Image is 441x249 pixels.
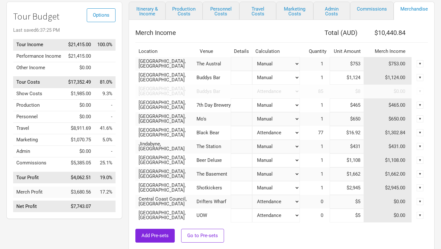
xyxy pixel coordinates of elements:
[13,28,116,33] div: Last saved 6:37:25 PM
[321,185,330,191] span: 1
[187,233,218,238] span: Go to Pre-sets
[65,134,94,146] td: $1,070.75
[321,171,330,177] span: 1
[135,98,196,112] td: [GEOGRAPHIC_DATA], [GEOGRAPHIC_DATA]
[135,154,196,167] td: [GEOGRAPHIC_DATA], [GEOGRAPHIC_DATA]
[364,85,412,98] td: $0.00
[417,115,424,122] div: ▼
[94,187,116,198] td: Merch Profit as % of Tour Income
[417,170,424,178] div: ▼
[196,85,231,98] td: Buddys Bar
[196,195,231,209] td: Drifters Wharf
[196,140,231,154] td: The Station
[65,88,94,100] td: $1,985.00
[94,62,116,73] td: Other Income as % of Tour Income
[196,112,231,126] td: Mo's
[13,111,65,123] td: Personnel
[13,134,65,146] td: Marketing
[135,140,196,154] td: Jindabyne, [GEOGRAPHIC_DATA]
[417,184,424,191] div: ▼
[196,167,231,181] td: The Basement
[330,195,364,209] input: per head
[13,146,65,157] td: Admin
[276,2,313,20] a: Marketing Costs
[65,111,94,123] td: $0.00
[364,140,412,154] td: $431.00
[94,39,116,51] td: Tour Income as % of Tour Income
[196,154,231,167] td: Beer Deluxe
[94,146,116,157] td: Admin as % of Tour Income
[417,102,424,109] div: ▼
[94,201,116,212] td: Net Profit as % of Tour Income
[417,143,424,150] div: ▼
[135,181,196,195] td: [GEOGRAPHIC_DATA], [GEOGRAPHIC_DATA]
[364,195,412,209] td: $0.00
[300,46,330,57] th: Quantity
[417,88,424,95] div: ▼
[13,201,65,212] td: Net Profit
[135,209,196,222] td: [GEOGRAPHIC_DATA], [GEOGRAPHIC_DATA]
[330,46,364,57] th: Unit Amount
[196,57,231,71] td: The Austral
[417,198,424,205] div: ▼
[231,46,252,57] th: Details
[313,2,350,20] a: Admin Costs
[196,46,231,57] th: Venue
[13,172,65,183] td: Tour Profit
[252,46,300,57] th: Calculation
[203,2,239,20] a: Personnel Costs
[196,209,231,222] td: UOW
[318,88,330,94] span: 85
[321,116,330,122] span: 1
[394,2,435,20] a: Merchandise
[364,71,412,85] td: $1,124.00
[65,62,94,73] td: $0.00
[330,85,364,98] input: per head
[65,39,94,51] td: $21,415.00
[350,2,394,20] a: Commissions
[321,102,330,108] span: 1
[196,126,231,140] td: Black Bear
[364,126,412,140] td: $1,302.84
[196,181,231,195] td: Shotkickers
[13,62,65,73] td: Other Income
[93,12,109,18] span: Options
[364,154,412,167] td: $1,108.00
[364,57,412,71] td: $753.00
[135,126,196,140] td: [GEOGRAPHIC_DATA], [GEOGRAPHIC_DATA]
[364,112,412,126] td: $650.00
[94,172,116,183] td: Tour Profit as % of Tour Income
[364,98,412,112] td: $465.00
[165,2,202,20] a: Production Costs
[321,61,330,67] span: 1
[318,130,330,136] span: 77
[196,71,231,85] td: Buddys Bar
[13,77,65,88] td: Tour Costs
[13,157,65,169] td: Commissions
[135,112,196,126] td: [GEOGRAPHIC_DATA], [GEOGRAPHIC_DATA]
[65,187,94,198] td: $3,680.56
[65,123,94,134] td: $8,911.69
[364,181,412,195] td: $2,945.00
[239,2,276,20] a: Travel Costs
[300,26,364,39] th: Total ( AUD )
[321,144,330,149] span: 1
[13,50,65,62] td: Performance Income
[129,2,165,20] a: Itinerary & Income
[94,111,116,123] td: Personnel as % of Tour Income
[65,201,94,212] td: $7,743.07
[94,157,116,169] td: Commissions as % of Tour Income
[417,60,424,67] div: ▼
[94,134,116,146] td: Marketing as % of Tour Income
[65,172,94,183] td: $4,062.51
[321,212,330,218] span: 0
[135,195,196,209] td: Central Coast Council, [GEOGRAPHIC_DATA]
[196,98,231,112] td: 7th Day Brewery
[65,77,94,88] td: $17,352.49
[13,12,116,21] h1: Tour Budget
[135,167,196,181] td: [GEOGRAPHIC_DATA], [GEOGRAPHIC_DATA]
[321,75,330,80] span: 1
[321,199,330,204] span: 0
[364,26,412,39] th: $10,440.84
[87,8,116,22] button: Options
